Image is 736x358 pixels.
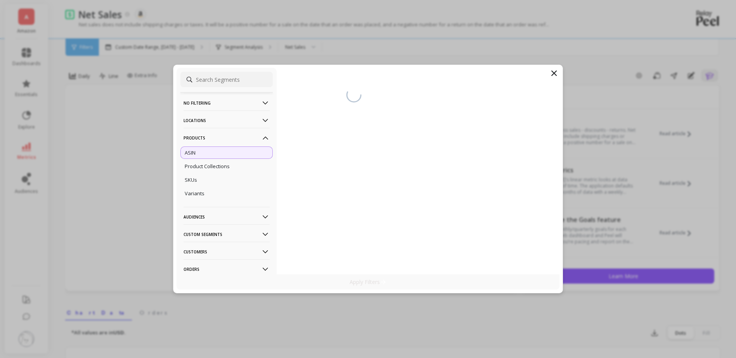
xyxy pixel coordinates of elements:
input: Search Segments [180,72,273,87]
p: Product Collections [185,163,230,170]
p: SKUs [185,176,197,183]
p: Variants [185,190,204,197]
p: No filtering [184,93,270,113]
p: ASIN [185,149,196,156]
p: Audiences [184,207,270,227]
p: Custom Segments [184,224,270,244]
p: Products [184,128,270,148]
p: Apply Filters [350,278,386,286]
p: Orders [184,259,270,279]
p: Locations [184,110,270,130]
p: Customers [184,242,270,262]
